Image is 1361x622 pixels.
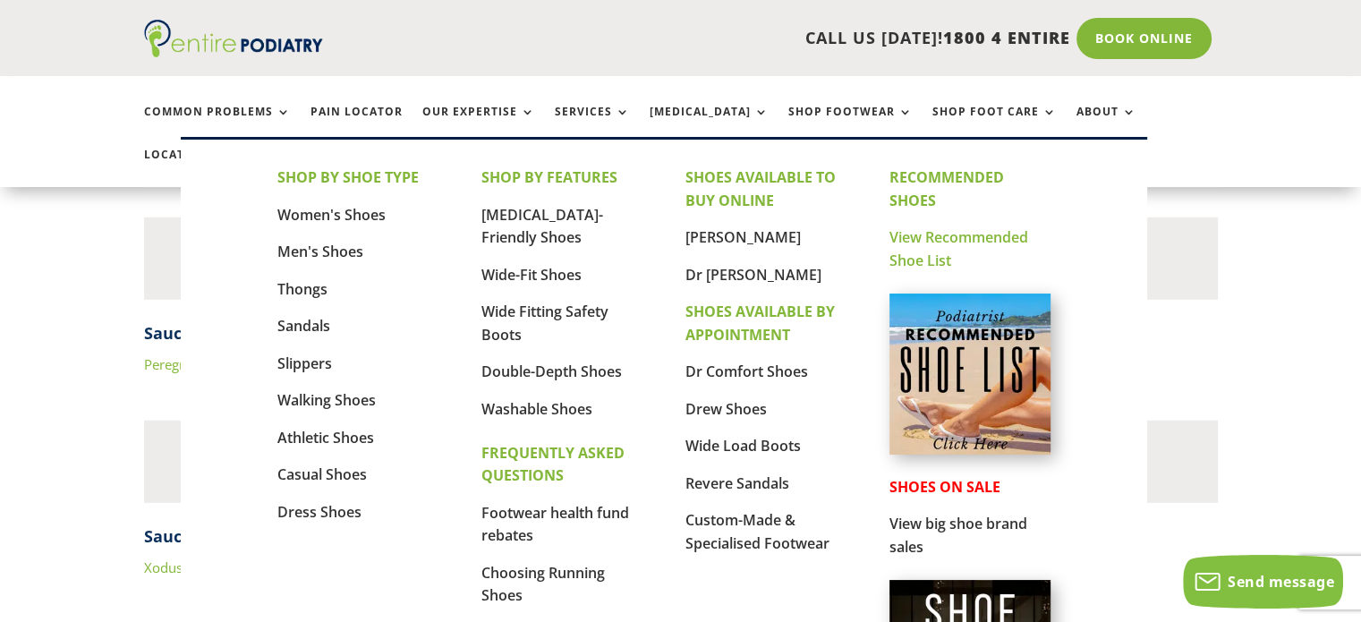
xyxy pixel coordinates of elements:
a: View big shoe brand sales [889,514,1027,557]
strong: SHOES ON SALE [889,477,1000,497]
strong: RECOMMENDED SHOES [889,167,1004,210]
a: Choosing Running Shoes [481,563,605,606]
strong: SHOP BY SHOE TYPE [277,167,419,187]
a: Our Expertise [422,106,535,144]
a: Wide-Fit Shoes [481,265,582,285]
a: [PERSON_NAME] [685,227,801,247]
a: Custom-Made & Specialised Footwear [685,510,829,553]
a: Men's Shoes [277,242,363,261]
a: Common Problems [144,106,291,144]
a: Book Online [1076,18,1212,59]
span: 1800 4 ENTIRE [943,27,1070,48]
a: Podiatrist Recommended Shoe List Australia [889,440,1051,458]
strong: FREQUENTLY ASKED QUESTIONS [481,443,625,486]
a: Double-Depth Shoes [481,362,622,381]
a: Wide Fitting Safety Boots [481,302,608,345]
a: Slippers [277,354,332,373]
a: Casual Shoes [277,464,367,484]
h3: Moderate Motion Control [144,443,1218,484]
a: Shop Foot Care [932,106,1057,144]
strong: Saucony [144,322,211,344]
strong: SHOES AVAILABLE BY APPOINTMENT [685,302,835,345]
a: Walking Shoes [277,390,376,410]
a: Athletic Shoes [277,428,374,447]
a: Sandals [277,316,330,336]
a: Xodus Ultra [144,558,217,576]
button: Send message [1183,555,1343,609]
a: Dress Shoes [277,502,362,522]
a: Services [555,106,630,144]
a: Peregrine [144,355,203,373]
strong: Saucony [144,525,211,547]
a: Revere Sandals [685,473,789,493]
p: CALL US [DATE]! [392,27,1070,50]
span: Send message [1228,572,1334,592]
a: Entire Podiatry [144,43,323,61]
a: Wide Load Boots [685,436,801,456]
img: logo (1) [144,20,323,57]
a: Shop Footwear [788,106,913,144]
img: podiatrist-recommended-shoe-list-australia-entire-podiatry [889,294,1051,455]
a: Dr Comfort Shoes [685,362,808,381]
h3: Mild Motion Control [144,240,1218,281]
a: Footwear health fund rebates [481,503,629,546]
a: [MEDICAL_DATA]-Friendly Shoes [481,205,603,248]
a: About [1076,106,1136,144]
a: Locations [144,149,234,187]
a: [MEDICAL_DATA] [650,106,769,144]
a: Dr [PERSON_NAME] [685,265,821,285]
a: Pain Locator [310,106,403,144]
a: Washable Shoes [481,399,592,419]
a: View Recommended Shoe List [889,227,1028,270]
strong: SHOP BY FEATURES [481,167,617,187]
strong: SHOES AVAILABLE TO BUY ONLINE [685,167,836,210]
a: Drew Shoes [685,399,767,419]
a: Women's Shoes [277,205,386,225]
a: Thongs [277,279,327,299]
